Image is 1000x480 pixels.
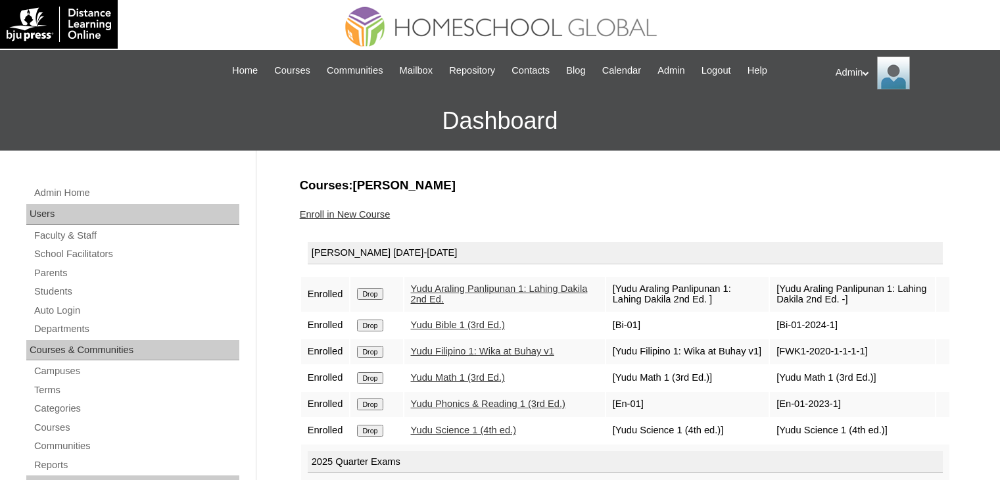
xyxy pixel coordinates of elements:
[26,340,239,361] div: Courses & Communities
[512,63,550,78] span: Contacts
[651,63,692,78] a: Admin
[836,57,987,89] div: Admin
[268,63,317,78] a: Courses
[606,313,769,338] td: [Bi-01]
[33,400,239,417] a: Categories
[411,425,517,435] a: Yudu Science 1 (4th ed.)
[606,339,769,364] td: [Yudu Filipino 1: Wika at Buhay v1]
[357,288,383,300] input: Drop
[770,366,934,391] td: [Yudu Math 1 (3rd Ed.)]
[411,320,505,330] a: Yudu Bible 1 (3rd Ed.)
[33,438,239,454] a: Communities
[301,366,350,391] td: Enrolled
[357,372,383,384] input: Drop
[308,242,943,264] div: [PERSON_NAME] [DATE]-[DATE]
[33,302,239,319] a: Auto Login
[770,339,934,364] td: [FWK1-2020-1-1-1-1]
[449,63,495,78] span: Repository
[695,63,738,78] a: Logout
[300,209,391,220] a: Enroll in New Course
[33,457,239,473] a: Reports
[274,63,310,78] span: Courses
[33,382,239,398] a: Terms
[327,63,383,78] span: Communities
[7,91,993,151] h3: Dashboard
[301,418,350,443] td: Enrolled
[357,320,383,331] input: Drop
[393,63,440,78] a: Mailbox
[301,277,350,312] td: Enrolled
[596,63,648,78] a: Calendar
[301,339,350,364] td: Enrolled
[602,63,641,78] span: Calendar
[411,372,505,383] a: Yudu Math 1 (3rd Ed.)
[741,63,774,78] a: Help
[566,63,585,78] span: Blog
[411,398,565,409] a: Yudu Phonics & Reading 1 (3rd Ed.)
[411,346,554,356] a: Yudu Filipino 1: Wika at Buhay v1
[33,283,239,300] a: Students
[33,228,239,244] a: Faculty & Staff
[320,63,390,78] a: Communities
[770,392,934,417] td: [En-01-2023-1]
[33,246,239,262] a: School Facilitators
[606,277,769,312] td: [Yudu Araling Panlipunan 1: Lahing Dakila 2nd Ed. ]
[606,418,769,443] td: [Yudu Science 1 (4th ed.)]
[226,63,264,78] a: Home
[26,204,239,225] div: Users
[442,63,502,78] a: Repository
[770,418,934,443] td: [Yudu Science 1 (4th ed.)]
[232,63,258,78] span: Home
[505,63,556,78] a: Contacts
[33,265,239,281] a: Parents
[400,63,433,78] span: Mailbox
[33,185,239,201] a: Admin Home
[411,283,588,305] a: Yudu Araling Panlipunan 1: Lahing Dakila 2nd Ed.
[657,63,685,78] span: Admin
[606,392,769,417] td: [En-01]
[770,277,934,312] td: [Yudu Araling Panlipunan 1: Lahing Dakila 2nd Ed. -]
[357,398,383,410] input: Drop
[300,177,951,194] h3: Courses:[PERSON_NAME]
[560,63,592,78] a: Blog
[33,321,239,337] a: Departments
[33,420,239,436] a: Courses
[308,451,943,473] div: 2025 Quarter Exams
[748,63,767,78] span: Help
[357,425,383,437] input: Drop
[770,313,934,338] td: [Bi-01-2024-1]
[877,57,910,89] img: Admin Homeschool Global
[301,313,350,338] td: Enrolled
[7,7,111,42] img: logo-white.png
[606,366,769,391] td: [Yudu Math 1 (3rd Ed.)]
[33,363,239,379] a: Campuses
[301,392,350,417] td: Enrolled
[357,346,383,358] input: Drop
[702,63,731,78] span: Logout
